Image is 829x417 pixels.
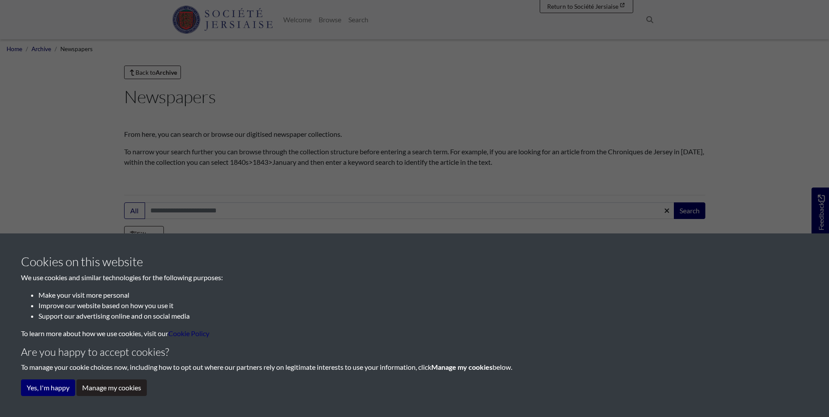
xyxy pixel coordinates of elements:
[21,362,808,372] p: To manage your cookie choices now, including how to opt out where our partners rely on legitimate...
[21,346,808,358] h4: Are you happy to accept cookies?
[38,300,808,311] li: Improve our website based on how you use it
[38,290,808,300] li: Make your visit more personal
[21,379,75,396] button: Yes, I'm happy
[76,379,147,396] button: Manage my cookies
[431,363,493,371] strong: Manage my cookies
[21,328,808,339] p: To learn more about how we use cookies, visit our
[21,272,808,283] p: We use cookies and similar technologies for the following purposes:
[21,254,808,269] h3: Cookies on this website
[168,329,209,337] a: learn more about cookies
[38,311,808,321] li: Support our advertising online and on social media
